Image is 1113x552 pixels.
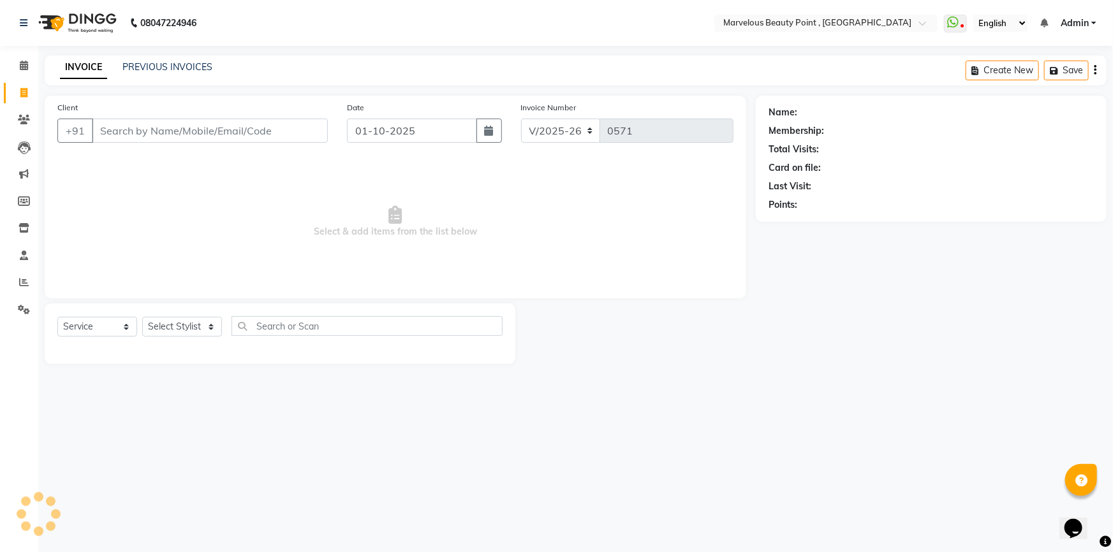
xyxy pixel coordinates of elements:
label: Client [57,102,78,113]
div: Membership: [769,124,824,138]
div: Last Visit: [769,180,811,193]
span: Admin [1061,17,1089,30]
iframe: chat widget [1059,501,1100,539]
div: Total Visits: [769,143,819,156]
div: Name: [769,106,797,119]
div: Points: [769,198,797,212]
input: Search by Name/Mobile/Email/Code [92,119,328,143]
img: logo [33,5,120,41]
label: Date [347,102,364,113]
b: 08047224946 [140,5,196,41]
a: PREVIOUS INVOICES [122,61,212,73]
div: Card on file: [769,161,821,175]
button: Create New [966,61,1039,80]
span: Select & add items from the list below [57,158,733,286]
button: Save [1044,61,1089,80]
input: Search or Scan [232,316,503,336]
label: Invoice Number [521,102,577,113]
button: +91 [57,119,93,143]
a: INVOICE [60,56,107,79]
